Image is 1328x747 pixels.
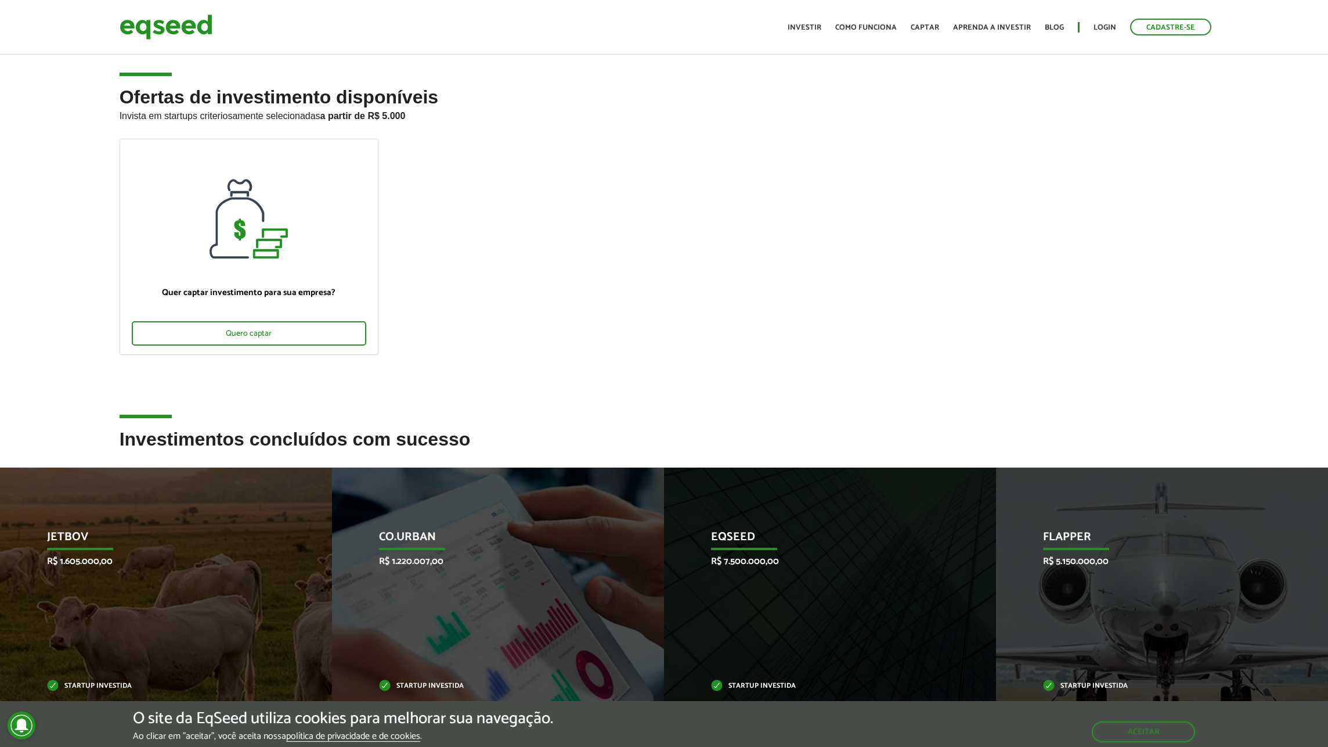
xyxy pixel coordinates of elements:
p: Invista em startups criteriosamente selecionadas [120,107,1209,121]
p: R$ 1.220.007,00 [379,556,599,567]
button: Aceitar [1092,721,1195,742]
a: Aprenda a investir [953,24,1031,31]
a: Blog [1045,24,1064,31]
a: Investir [788,24,821,31]
a: Quer captar investimento para sua empresa? Quero captar [120,139,379,355]
p: Startup investida [47,683,267,689]
p: R$ 7.500.000,00 [711,556,931,567]
p: R$ 1.605.000,00 [47,556,267,567]
p: Startup investida [711,683,931,689]
h5: O site da EqSeed utiliza cookies para melhorar sua navegação. [133,710,553,728]
p: Co.Urban [379,530,599,550]
div: Quero captar [132,321,367,346]
p: Startup investida [379,683,599,689]
a: Captar [911,24,939,31]
h2: Ofertas de investimento disponíveis [120,87,1209,139]
p: Flapper [1043,530,1263,550]
a: Como funciona [835,24,897,31]
p: Quer captar investimento para sua empresa? [132,288,367,298]
p: EqSeed [711,530,931,550]
h2: Investimentos concluídos com sucesso [120,429,1209,467]
img: EqSeed [120,12,212,42]
p: Ao clicar em "aceitar", você aceita nossa . [133,731,553,742]
p: JetBov [47,530,267,550]
strong: a partir de R$ 5.000 [320,111,406,121]
p: Startup investida [1043,683,1263,689]
a: Cadastre-se [1130,19,1211,35]
p: R$ 5.150.000,00 [1043,556,1263,567]
a: Login [1094,24,1116,31]
a: política de privacidade e de cookies [286,732,420,742]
